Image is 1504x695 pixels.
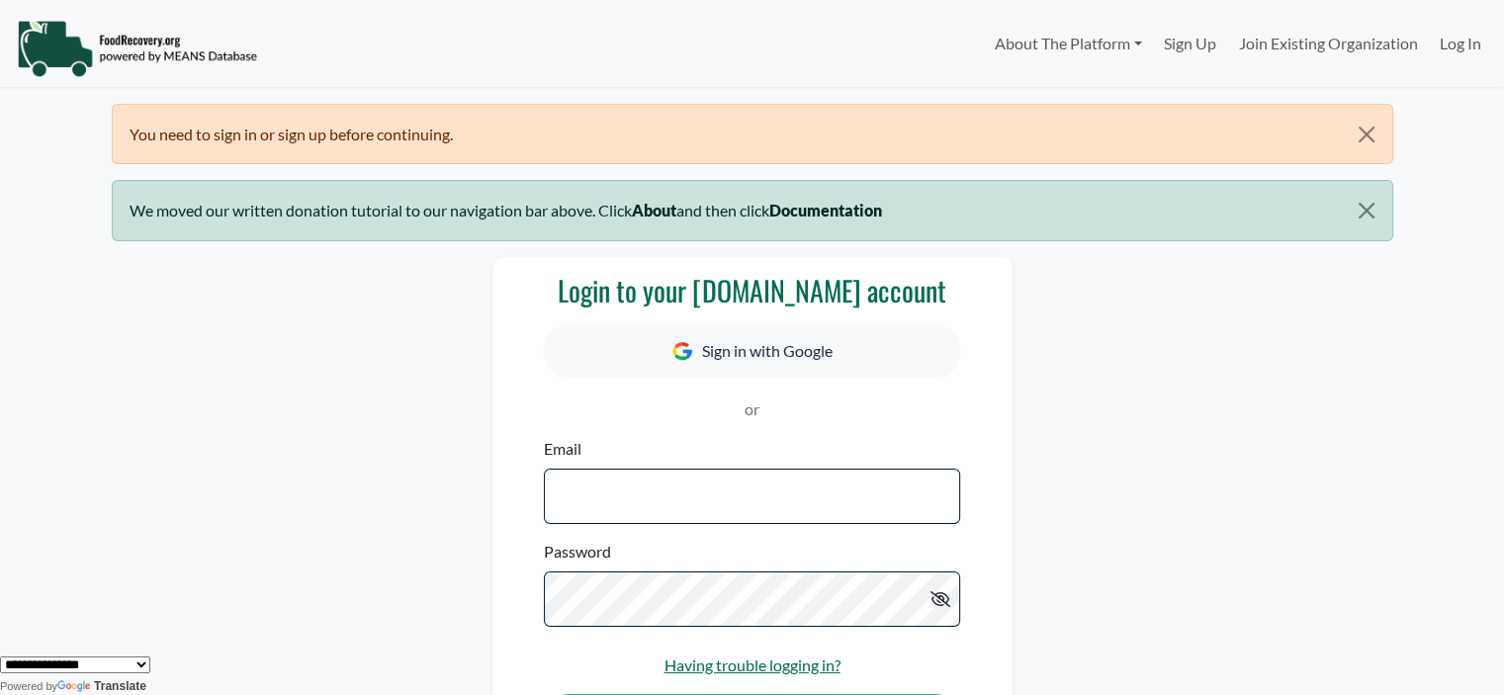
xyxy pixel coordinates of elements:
[57,679,146,693] a: Translate
[1341,105,1391,164] button: Close
[983,24,1152,63] a: About The Platform
[672,342,692,361] img: Google Icon
[112,104,1393,164] div: You need to sign in or sign up before continuing.
[544,437,581,461] label: Email
[1429,24,1492,63] a: Log In
[112,180,1393,240] div: We moved our written donation tutorial to our navigation bar above. Click and then click
[1153,24,1227,63] a: Sign Up
[544,324,959,378] button: Sign in with Google
[1341,181,1391,240] button: Close
[1227,24,1428,63] a: Join Existing Organization
[544,397,959,421] p: or
[632,201,676,219] b: About
[769,201,882,219] b: Documentation
[57,680,94,694] img: Google Translate
[17,19,257,78] img: NavigationLogo_FoodRecovery-91c16205cd0af1ed486a0f1a7774a6544ea792ac00100771e7dd3ec7c0e58e41.png
[544,274,959,307] h3: Login to your [DOMAIN_NAME] account
[544,540,611,564] label: Password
